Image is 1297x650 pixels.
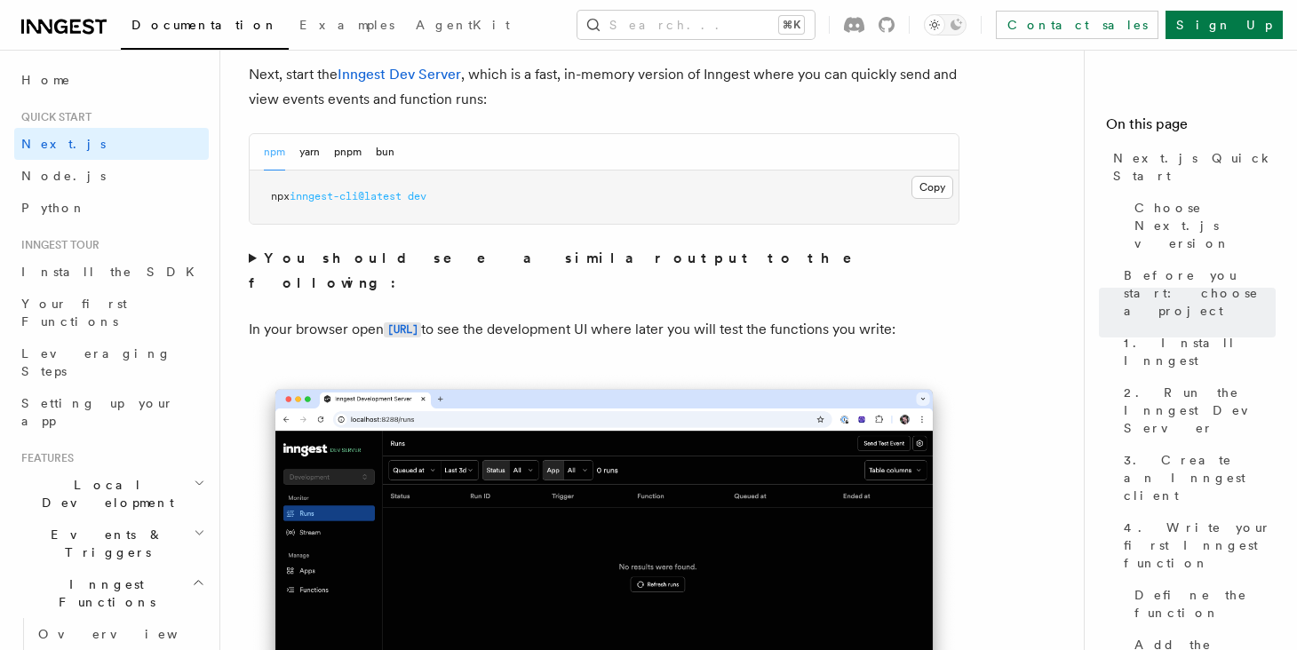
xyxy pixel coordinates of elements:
summary: You should see a similar output to the following: [249,246,959,296]
span: dev [408,190,426,202]
a: Next.js Quick Start [1106,142,1276,192]
a: Node.js [14,160,209,192]
span: Python [21,201,86,215]
a: Sign Up [1166,11,1283,39]
p: In your browser open to see the development UI where later you will test the functions you write: [249,317,959,343]
a: Examples [289,5,405,48]
a: 3. Create an Inngest client [1117,444,1276,511]
span: Documentation [131,18,278,32]
span: Features [14,451,74,465]
button: Events & Triggers [14,519,209,568]
button: Inngest Functions [14,568,209,618]
a: Your first Functions [14,288,209,337]
a: Define the function [1127,579,1276,629]
span: Events & Triggers [14,526,194,561]
span: Define the function [1134,586,1276,622]
span: Next.js Quick Start [1113,149,1276,185]
kbd: ⌘K [779,16,804,34]
button: Search...⌘K [577,11,815,39]
code: [URL] [384,322,421,337]
a: 1. Install Inngest [1117,327,1276,377]
strong: You should see a similar output to the following: [249,250,877,291]
span: Inngest tour [14,238,99,252]
button: Copy [911,176,953,199]
span: AgentKit [416,18,510,32]
span: Overview [38,627,221,641]
span: 4. Write your first Inngest function [1124,519,1276,572]
span: Home [21,71,71,89]
a: Inngest Dev Server [338,66,461,83]
a: 4. Write your first Inngest function [1117,511,1276,579]
a: [URL] [384,321,421,337]
span: Before you start: choose a project [1124,266,1276,320]
a: AgentKit [405,5,521,48]
button: Toggle dark mode [924,14,967,36]
span: npx [271,190,290,202]
span: inngest-cli@latest [290,190,402,202]
a: Python [14,192,209,224]
span: Your first Functions [21,297,127,329]
a: Home [14,64,209,96]
a: Next.js [14,128,209,160]
span: Quick start [14,110,92,124]
a: Overview [31,618,209,650]
button: pnpm [334,134,362,170]
span: Inngest Functions [14,575,192,611]
span: Setting up your app [21,396,174,428]
span: Choose Next.js version [1134,199,1276,252]
span: Leveraging Steps [21,346,171,378]
span: Next.js [21,137,106,151]
button: bun [376,134,394,170]
a: Documentation [121,5,289,50]
a: Setting up your app [14,387,209,437]
a: Install the SDK [14,256,209,288]
button: npm [264,134,285,170]
a: Contact sales [996,11,1158,39]
button: Local Development [14,469,209,519]
span: 1. Install Inngest [1124,334,1276,369]
h4: On this page [1106,114,1276,142]
a: 2. Run the Inngest Dev Server [1117,377,1276,444]
p: Next, start the , which is a fast, in-memory version of Inngest where you can quickly send and vi... [249,62,959,112]
a: Before you start: choose a project [1117,259,1276,327]
a: Leveraging Steps [14,337,209,387]
span: Install the SDK [21,265,205,279]
button: yarn [299,134,320,170]
span: Node.js [21,169,106,183]
span: 3. Create an Inngest client [1124,451,1276,504]
span: Local Development [14,476,194,511]
a: Choose Next.js version [1127,192,1276,259]
span: Examples [299,18,394,32]
span: 2. Run the Inngest Dev Server [1124,384,1276,437]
